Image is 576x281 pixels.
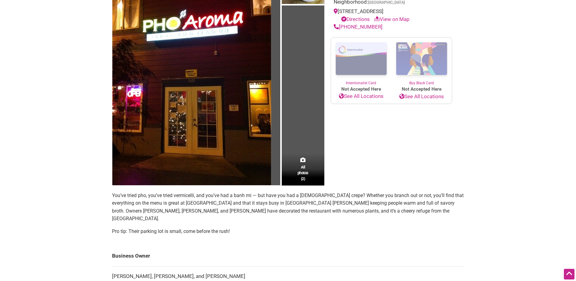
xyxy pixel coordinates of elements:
a: See All Locations [331,92,391,100]
span: All photos (2) [298,164,308,182]
td: Business Owner [112,246,464,266]
a: See All Locations [391,93,452,101]
span: Not Accepted Here [331,86,391,93]
img: Intentionalist Card [331,37,391,80]
a: Buy Black Card [391,37,452,86]
p: Pro tip: Their parking lot is small, come before the rush! [112,227,464,235]
img: Buy Black Card [391,37,452,81]
span: [GEOGRAPHIC_DATA] [368,1,405,5]
a: [PHONE_NUMBER] [334,24,383,30]
p: You’ve tried pho, you’ve tried vermicelli, and you’ve had a banh mi — but have you had a [DEMOGRA... [112,192,464,223]
div: Scroll Back to Top [564,269,574,279]
a: Directions [341,16,370,22]
a: View on Map [374,16,410,22]
span: Not Accepted Here [391,86,452,93]
div: [STREET_ADDRESS] [334,8,449,23]
a: Intentionalist Card [331,37,391,86]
